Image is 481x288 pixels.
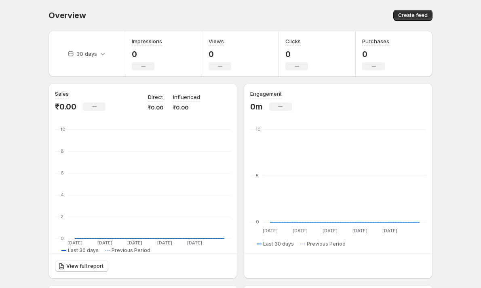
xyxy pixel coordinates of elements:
[55,90,69,98] h3: Sales
[61,126,65,132] text: 10
[132,49,162,59] p: 0
[393,10,432,21] button: Create feed
[61,170,64,176] text: 6
[157,240,172,246] text: [DATE]
[209,37,224,45] h3: Views
[55,102,76,111] p: ₹0.00
[362,49,389,59] p: 0
[61,148,64,154] text: 8
[352,228,367,233] text: [DATE]
[382,228,397,233] text: [DATE]
[132,37,162,45] h3: Impressions
[68,240,82,246] text: [DATE]
[307,241,346,247] span: Previous Period
[256,173,259,179] text: 5
[61,235,64,241] text: 0
[256,126,261,132] text: 10
[250,90,282,98] h3: Engagement
[293,228,308,233] text: [DATE]
[209,49,231,59] p: 0
[250,102,263,111] p: 0m
[323,228,338,233] text: [DATE]
[49,11,86,20] span: Overview
[187,240,202,246] text: [DATE]
[173,103,200,111] p: ₹0.00
[263,228,278,233] text: [DATE]
[263,241,294,247] span: Last 30 days
[173,93,200,101] p: Influenced
[256,219,259,225] text: 0
[148,103,163,111] p: ₹0.00
[66,263,103,269] span: View full report
[362,37,389,45] h3: Purchases
[97,240,112,246] text: [DATE]
[55,261,108,272] a: View full report
[61,192,64,198] text: 4
[61,214,63,219] text: 2
[398,12,428,19] span: Create feed
[76,50,97,58] p: 30 days
[285,49,308,59] p: 0
[112,247,150,254] span: Previous Period
[127,240,142,246] text: [DATE]
[285,37,301,45] h3: Clicks
[68,247,99,254] span: Last 30 days
[148,93,163,101] p: Direct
